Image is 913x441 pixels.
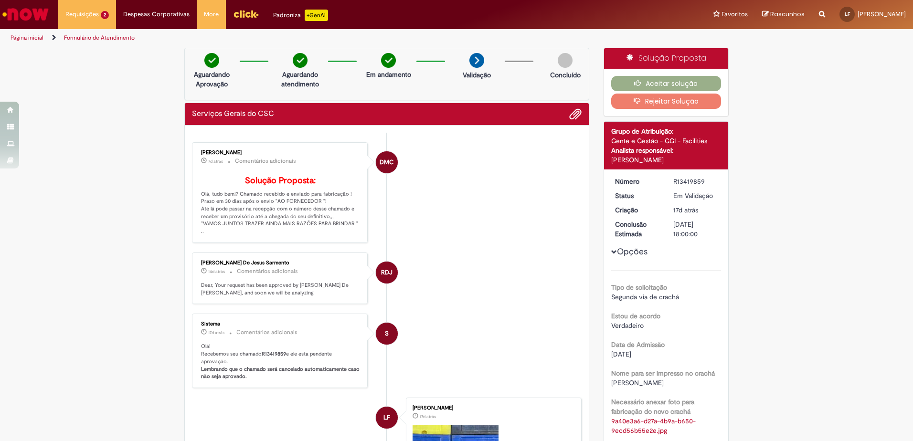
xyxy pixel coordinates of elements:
[366,70,411,79] p: Em andamento
[204,10,219,19] span: More
[611,293,679,301] span: Segunda via de crachá
[770,10,805,19] span: Rascunhos
[611,155,722,165] div: [PERSON_NAME]
[189,70,235,89] p: Aguardando Aprovação
[608,191,667,200] dt: Status
[673,206,698,214] span: 17d atrás
[273,10,328,21] div: Padroniza
[208,158,223,164] time: 25/08/2025 17:35:28
[611,76,722,91] button: Aceitar solução
[208,269,225,274] span: 14d atrás
[611,312,660,320] b: Estou de acordo
[262,350,286,357] b: R13419859
[611,417,696,435] a: Download de 9a40e3a6-d27a-4b9a-b650-9ecd56b55e2e.jpg
[64,34,135,42] a: Formulário de Atendimento
[413,405,572,411] div: [PERSON_NAME]
[201,343,360,380] p: Olá! Recebemos seu chamado e ele esta pendente aprovação.
[201,321,360,327] div: Sistema
[383,406,390,429] span: LF
[305,10,328,21] p: +GenAi
[673,177,718,186] div: R13419859
[277,70,323,89] p: Aguardando atendimento
[608,177,667,186] dt: Número
[611,321,644,330] span: Verdadeiro
[192,110,274,118] h2: Serviços Gerais do CSC Histórico de tíquete
[204,53,219,68] img: check-circle-green.png
[611,340,665,349] b: Data de Admissão
[608,205,667,215] dt: Criação
[611,94,722,109] button: Rejeitar Solução
[550,70,581,80] p: Concluído
[293,53,308,68] img: check-circle-green.png
[201,366,361,380] b: Lembrando que o chamado será cancelado automaticamente caso não seja aprovado.
[235,157,296,165] small: Comentários adicionais
[376,407,398,429] div: Lucas Cicconi Ferreira
[376,262,398,283] div: Robson De Jesus Sarmento
[123,10,190,19] span: Despesas Corporativas
[233,7,259,21] img: click_logo_yellow_360x200.png
[208,158,223,164] span: 7d atrás
[376,151,398,173] div: Danielle Martins Caetano
[380,151,394,174] span: DMC
[237,267,298,275] small: Comentários adicionais
[381,261,393,284] span: RDJ
[673,206,698,214] time: 15/08/2025 09:41:28
[673,205,718,215] div: 15/08/2025 09:41:28
[245,175,316,186] b: Solução Proposta:
[722,10,748,19] span: Favoritos
[611,126,722,136] div: Grupo de Atribuição:
[611,378,664,387] span: [PERSON_NAME]
[611,136,722,146] div: Gente e Gestão - GGI - Facilities
[236,328,297,336] small: Comentários adicionais
[201,176,360,235] p: Olá, tudo bem!? Chamado recebido e enviado para fabricação ! Prazo em 30 dias após o envio "AO FO...
[611,283,667,292] b: Tipo de solicitação
[11,34,43,42] a: Página inicial
[201,260,360,266] div: [PERSON_NAME] De Jesus Sarmento
[208,269,225,274] time: 18/08/2025 12:10:20
[845,11,850,17] span: LF
[673,191,718,200] div: Em Validação
[673,220,718,239] div: [DATE] 18:00:00
[611,146,722,155] div: Analista responsável:
[208,330,224,336] time: 15/08/2025 09:41:39
[201,282,360,296] p: Dear, Your request has been approved by [PERSON_NAME] De [PERSON_NAME], and soon we will be analy...
[611,350,631,358] span: [DATE]
[381,53,396,68] img: check-circle-green.png
[463,70,491,80] p: Validação
[611,369,715,378] b: Nome para ser impresso no crachá
[7,29,602,47] ul: Trilhas de página
[558,53,573,68] img: img-circle-grey.png
[376,323,398,345] div: System
[420,414,436,420] span: 17d atrás
[385,322,389,345] span: S
[1,5,50,24] img: ServiceNow
[201,150,360,156] div: [PERSON_NAME]
[65,10,99,19] span: Requisições
[604,48,729,69] div: Solução Proposta
[469,53,484,68] img: arrow-next.png
[208,330,224,336] span: 17d atrás
[608,220,667,239] dt: Conclusão Estimada
[569,108,582,120] button: Adicionar anexos
[101,11,109,19] span: 2
[611,398,694,416] b: Necessário anexar foto para fabricação do novo crachá
[762,10,805,19] a: Rascunhos
[420,414,436,420] time: 15/08/2025 09:39:38
[858,10,906,18] span: [PERSON_NAME]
